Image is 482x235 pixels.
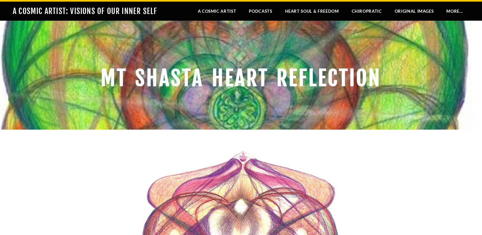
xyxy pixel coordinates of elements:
[242,2,278,21] a: Podcasts
[345,2,388,21] a: Chiropratic
[279,2,345,21] a: Heart Soul & Freedom
[88,67,394,99] h2: Mt Shasta ​ ​
[388,2,440,21] a: Original Images
[13,6,157,16] a: A COSMIC ARTIST: VISIONS OF OUR INNER SELF
[440,2,469,21] a: more...
[212,65,382,91] span: HEART REFLECTION
[191,2,243,21] a: A Cosmic Artist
